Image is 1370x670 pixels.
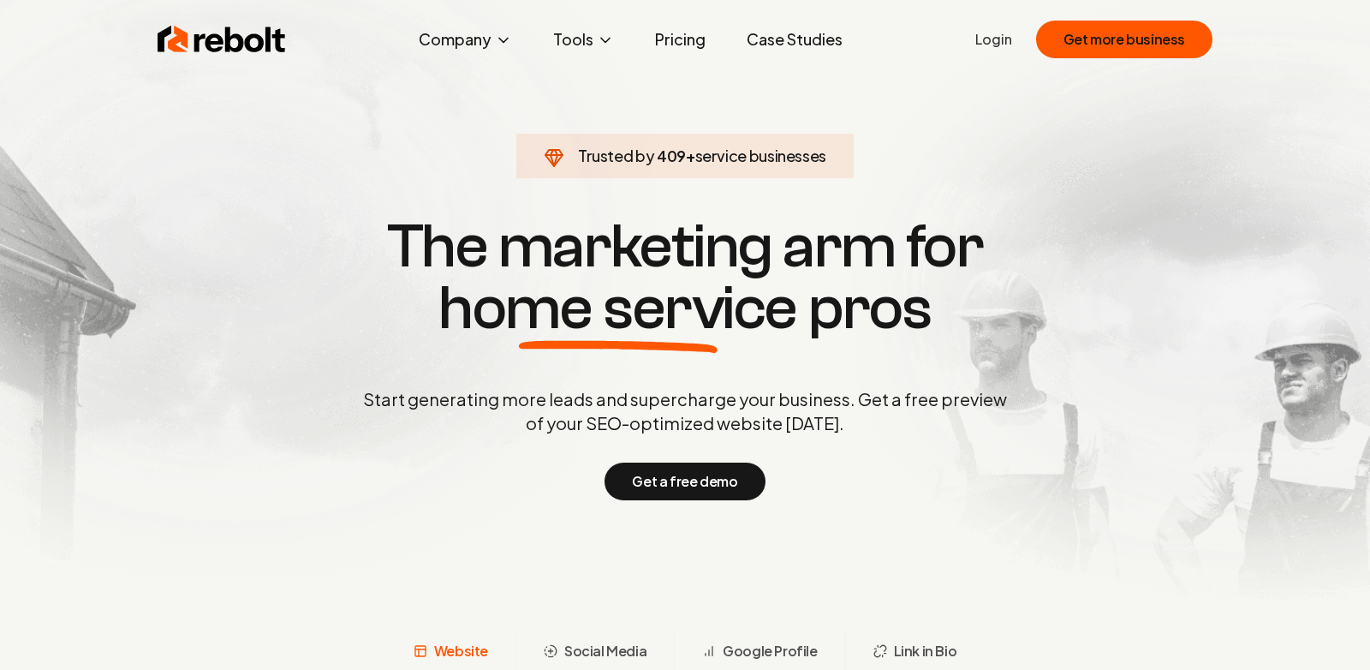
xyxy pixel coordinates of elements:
span: service businesses [695,146,827,165]
button: Company [405,22,526,57]
a: Login [975,29,1012,50]
button: Get more business [1036,21,1212,58]
h1: The marketing arm for pros [274,216,1096,339]
span: Website [434,641,488,661]
span: Link in Bio [894,641,957,661]
p: Start generating more leads and supercharge your business. Get a free preview of your SEO-optimiz... [360,387,1010,435]
a: Case Studies [733,22,856,57]
button: Get a free demo [605,463,765,500]
img: Rebolt Logo [158,22,286,57]
span: home service [438,278,797,339]
span: Social Media [564,641,646,661]
span: + [686,146,695,165]
span: Google Profile [723,641,817,661]
button: Tools [539,22,628,57]
span: 409 [657,144,686,168]
span: Trusted by [578,146,654,165]
a: Pricing [641,22,719,57]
